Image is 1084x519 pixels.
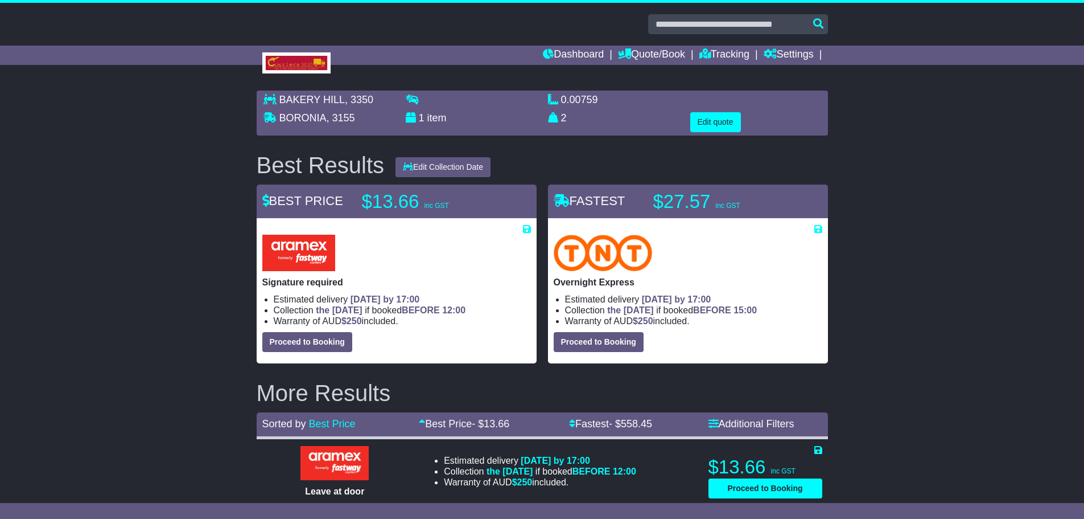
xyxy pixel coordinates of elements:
[351,295,420,304] span: [DATE] by 17:00
[262,418,306,430] span: Sorted by
[427,112,447,124] span: item
[653,190,796,213] p: $27.57
[708,418,794,430] a: Additional Filters
[251,153,390,178] div: Best Results
[569,418,652,430] a: Fastest- $558.45
[341,316,362,326] span: $
[347,316,362,326] span: 250
[733,305,757,315] span: 15:00
[279,112,327,124] span: BORONIA
[609,418,652,430] span: - $
[561,94,598,105] span: 0.00759
[565,305,822,316] li: Collection
[300,446,369,480] img: Aramex: Leave at door
[561,112,567,124] span: 2
[362,190,504,213] p: $13.66
[543,46,604,65] a: Dashboard
[607,305,653,315] span: the [DATE]
[512,477,533,487] span: $
[316,305,465,315] span: if booked
[395,157,491,177] button: Edit Collection Date
[309,418,356,430] a: Best Price
[764,46,814,65] a: Settings
[262,277,531,288] p: Signature required
[517,477,533,487] span: 250
[419,418,509,430] a: Best Price- $13.66
[708,479,822,498] button: Proceed to Booking
[345,94,373,105] span: , 3350
[262,235,335,271] img: Aramex: Signature required
[274,316,531,326] li: Warranty of AUD included.
[316,305,362,315] span: the [DATE]
[327,112,355,124] span: , 3155
[554,194,625,208] span: FASTEST
[279,94,345,105] span: BAKERY HILL
[444,477,636,488] li: Warranty of AUD included.
[274,294,531,305] li: Estimated delivery
[305,487,364,496] span: Leave at door
[565,294,822,305] li: Estimated delivery
[554,277,822,288] p: Overnight Express
[716,202,740,210] span: inc GST
[442,305,465,315] span: 12:00
[444,455,636,466] li: Estimated delivery
[484,418,509,430] span: 13.66
[487,467,533,476] span: the [DATE]
[618,46,685,65] a: Quote/Book
[257,381,828,406] h2: More Results
[444,466,636,477] li: Collection
[607,305,757,315] span: if booked
[693,305,731,315] span: BEFORE
[262,332,352,352] button: Proceed to Booking
[419,112,424,124] span: 1
[613,467,636,476] span: 12:00
[521,456,590,465] span: [DATE] by 17:00
[638,316,653,326] span: 250
[262,194,343,208] span: BEST PRICE
[274,305,531,316] li: Collection
[708,456,822,479] p: $13.66
[771,467,796,475] span: inc GST
[621,418,652,430] span: 558.45
[572,467,611,476] span: BEFORE
[554,332,644,352] button: Proceed to Booking
[565,316,822,326] li: Warranty of AUD included.
[699,46,749,65] a: Tracking
[633,316,653,326] span: $
[642,295,711,304] span: [DATE] by 17:00
[487,467,636,476] span: if booked
[472,418,509,430] span: - $
[690,112,741,132] button: Edit quote
[554,235,653,271] img: TNT Domestic: Overnight Express
[424,202,449,210] span: inc GST
[402,305,440,315] span: BEFORE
